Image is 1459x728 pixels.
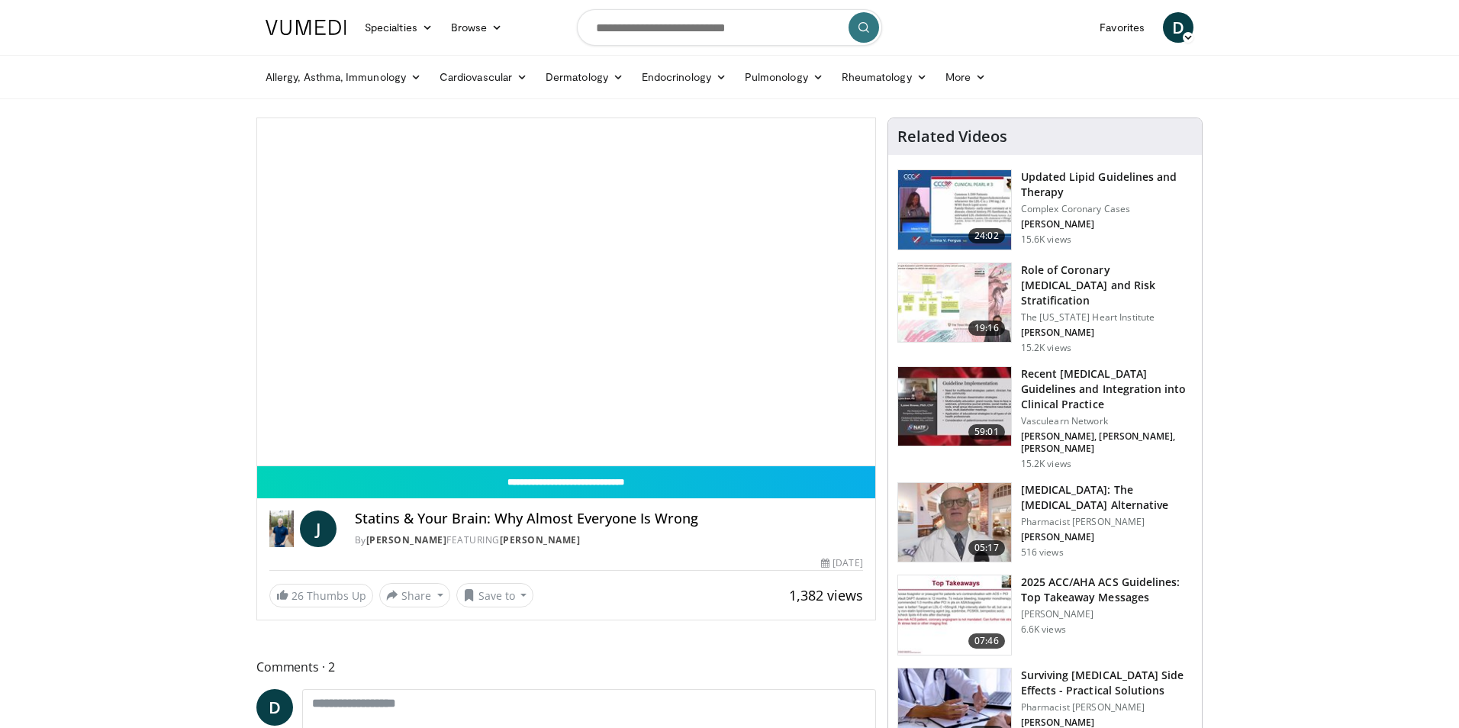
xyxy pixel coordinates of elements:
[897,482,1193,563] a: 05:17 [MEDICAL_DATA]: The [MEDICAL_DATA] Alternative Pharmacist [PERSON_NAME] [PERSON_NAME] 516 v...
[897,263,1193,354] a: 19:16 Role of Coronary [MEDICAL_DATA] and Risk Stratification The [US_STATE] Heart Institute [PER...
[968,540,1005,556] span: 05:17
[379,583,450,607] button: Share
[577,9,882,46] input: Search topics, interventions
[968,321,1005,336] span: 19:16
[898,170,1011,250] img: 77f671eb-9394-4acc-bc78-a9f077f94e00.150x105_q85_crop-smart_upscale.jpg
[898,263,1011,343] img: 1efa8c99-7b8a-4ab5-a569-1c219ae7bd2c.150x105_q85_crop-smart_upscale.jpg
[1021,458,1071,470] p: 15.2K views
[366,533,447,546] a: [PERSON_NAME]
[1021,218,1193,230] p: [PERSON_NAME]
[269,511,294,547] img: Dr. Jordan Rennicke
[833,62,936,92] a: Rheumatology
[1021,430,1193,455] p: [PERSON_NAME], [PERSON_NAME], [PERSON_NAME]
[291,588,304,603] span: 26
[456,583,534,607] button: Save to
[355,511,863,527] h4: Statins & Your Brain: Why Almost Everyone Is Wrong
[1021,169,1193,200] h3: Updated Lipid Guidelines and Therapy
[1021,342,1071,354] p: 15.2K views
[968,633,1005,649] span: 07:46
[968,228,1005,243] span: 24:02
[633,62,736,92] a: Endocrinology
[821,556,862,570] div: [DATE]
[500,533,581,546] a: [PERSON_NAME]
[269,584,373,607] a: 26 Thumbs Up
[1021,263,1193,308] h3: Role of Coronary [MEDICAL_DATA] and Risk Stratification
[536,62,633,92] a: Dermatology
[1021,234,1071,246] p: 15.6K views
[256,689,293,726] a: D
[897,575,1193,656] a: 07:46 2025 ACC/AHA ACS Guidelines: Top Takeaway Messages [PERSON_NAME] 6.6K views
[1021,701,1193,714] p: Pharmacist [PERSON_NAME]
[1021,623,1066,636] p: 6.6K views
[1021,311,1193,324] p: The [US_STATE] Heart Institute
[256,657,876,677] span: Comments 2
[1021,608,1193,620] p: [PERSON_NAME]
[1021,415,1193,427] p: Vasculearn Network
[1021,203,1193,215] p: Complex Coronary Cases
[355,533,863,547] div: By FEATURING
[897,366,1193,470] a: 59:01 Recent [MEDICAL_DATA] Guidelines and Integration into Clinical Practice Vasculearn Network ...
[257,118,875,466] video-js: Video Player
[266,20,346,35] img: VuMedi Logo
[968,424,1005,440] span: 59:01
[1163,12,1193,43] a: D
[442,12,512,43] a: Browse
[1021,327,1193,339] p: [PERSON_NAME]
[898,575,1011,655] img: 369ac253-1227-4c00-b4e1-6e957fd240a8.150x105_q85_crop-smart_upscale.jpg
[1021,516,1193,528] p: Pharmacist [PERSON_NAME]
[1021,575,1193,605] h3: 2025 ACC/AHA ACS Guidelines: Top Takeaway Messages
[1021,366,1193,412] h3: Recent [MEDICAL_DATA] Guidelines and Integration into Clinical Practice
[736,62,833,92] a: Pulmonology
[1021,668,1193,698] h3: Surviving [MEDICAL_DATA] Side Effects - Practical Solutions
[256,62,430,92] a: Allergy, Asthma, Immunology
[898,483,1011,562] img: ce9609b9-a9bf-4b08-84dd-8eeb8ab29fc6.150x105_q85_crop-smart_upscale.jpg
[1021,531,1193,543] p: [PERSON_NAME]
[1021,482,1193,513] h3: [MEDICAL_DATA]: The [MEDICAL_DATA] Alternative
[1090,12,1154,43] a: Favorites
[898,367,1011,446] img: 87825f19-cf4c-4b91-bba1-ce218758c6bb.150x105_q85_crop-smart_upscale.jpg
[897,169,1193,250] a: 24:02 Updated Lipid Guidelines and Therapy Complex Coronary Cases [PERSON_NAME] 15.6K views
[789,586,863,604] span: 1,382 views
[897,127,1007,146] h4: Related Videos
[356,12,442,43] a: Specialties
[936,62,995,92] a: More
[1021,546,1064,559] p: 516 views
[300,511,337,547] a: J
[430,62,536,92] a: Cardiovascular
